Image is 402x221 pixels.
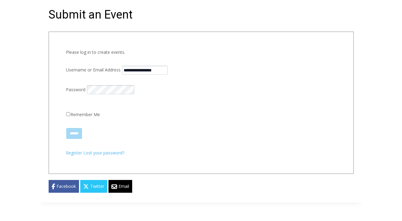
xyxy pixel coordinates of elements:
[66,67,121,73] label: Username or Email Address
[66,112,70,116] input: Remember Me
[66,150,82,156] a: Register
[49,8,354,22] h1: Submit an Event
[49,180,79,193] a: Facebook
[66,112,100,117] label: Remember Me
[66,49,336,56] p: Please log in to create events.
[66,87,85,92] label: Password
[108,180,132,193] a: Email
[83,150,124,156] a: Lost your password?
[80,180,107,193] a: Twitter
